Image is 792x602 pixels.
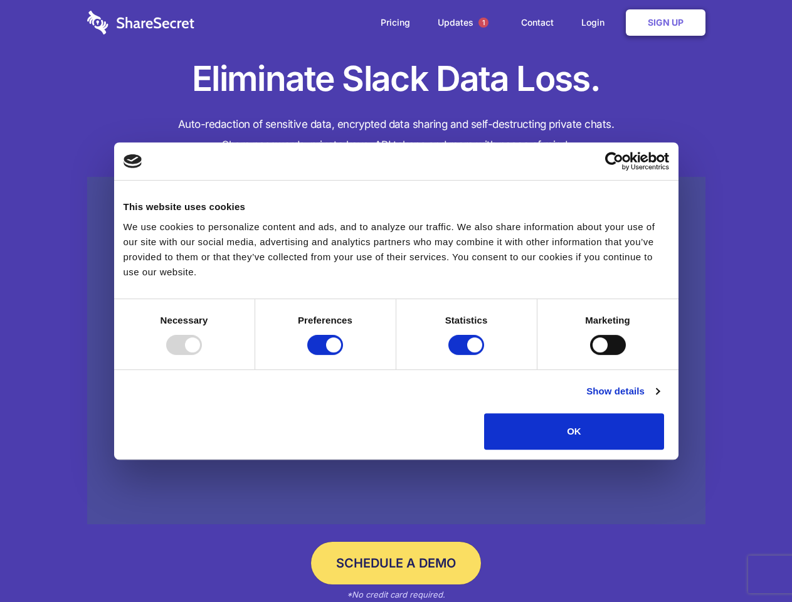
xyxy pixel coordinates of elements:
a: Wistia video thumbnail [87,177,705,525]
a: Contact [509,3,566,42]
span: 1 [478,18,488,28]
strong: Marketing [585,315,630,325]
h4: Auto-redaction of sensitive data, encrypted data sharing and self-destructing private chats. Shar... [87,114,705,156]
button: OK [484,413,664,450]
h1: Eliminate Slack Data Loss. [87,56,705,102]
a: Pricing [368,3,423,42]
img: logo [124,154,142,168]
em: *No credit card required. [347,589,445,599]
div: This website uses cookies [124,199,669,214]
a: Sign Up [626,9,705,36]
div: We use cookies to personalize content and ads, and to analyze our traffic. We also share informat... [124,219,669,280]
a: Schedule a Demo [311,542,481,584]
img: logo-wordmark-white-trans-d4663122ce5f474addd5e946df7df03e33cb6a1c49d2221995e7729f52c070b2.svg [87,11,194,34]
a: Usercentrics Cookiebot - opens in a new window [559,152,669,171]
strong: Preferences [298,315,352,325]
a: Login [569,3,623,42]
a: Show details [586,384,659,399]
strong: Statistics [445,315,488,325]
strong: Necessary [161,315,208,325]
